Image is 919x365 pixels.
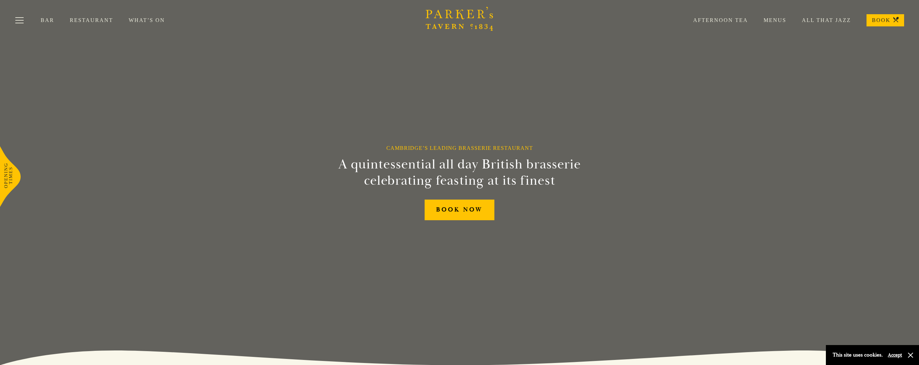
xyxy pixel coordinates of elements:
p: This site uses cookies. [833,350,883,360]
button: Accept [888,352,902,358]
h1: Cambridge’s Leading Brasserie Restaurant [386,145,533,151]
h2: A quintessential all day British brasserie celebrating feasting at its finest [305,156,614,189]
a: BOOK NOW [425,200,494,220]
button: Close and accept [907,352,914,359]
